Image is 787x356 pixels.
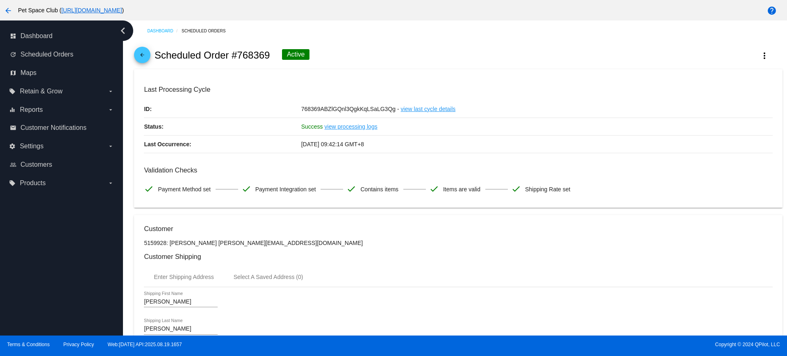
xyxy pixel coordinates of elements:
[20,88,62,95] span: Retain & Grow
[10,161,16,168] i: people_outline
[10,66,114,79] a: map Maps
[429,184,439,194] mat-icon: check
[107,143,114,150] i: arrow_drop_down
[144,240,772,246] p: 5159928: [PERSON_NAME] [PERSON_NAME][EMAIL_ADDRESS][DOMAIN_NAME]
[144,253,772,261] h3: Customer Shipping
[107,88,114,95] i: arrow_drop_down
[10,29,114,43] a: dashboard Dashboard
[241,184,251,194] mat-icon: check
[144,326,218,332] input: Shipping Last Name
[144,100,301,118] p: ID:
[301,123,323,130] span: Success
[144,225,772,233] h3: Customer
[144,136,301,153] p: Last Occurrence:
[116,24,130,37] i: chevron_left
[234,274,303,280] div: Select A Saved Address (0)
[301,106,399,112] span: 768369ABZlGQnl3QgkKqLSaLG3Qg -
[144,166,772,174] h3: Validation Checks
[107,107,114,113] i: arrow_drop_down
[144,299,218,305] input: Shipping First Name
[20,161,52,168] span: Customers
[20,124,86,132] span: Customer Notifications
[144,118,301,135] p: Status:
[325,118,378,135] a: view processing logs
[10,48,114,61] a: update Scheduled Orders
[20,143,43,150] span: Settings
[767,6,777,16] mat-icon: help
[9,107,16,113] i: equalizer
[182,25,233,37] a: Scheduled Orders
[20,32,52,40] span: Dashboard
[20,106,43,113] span: Reports
[9,180,16,186] i: local_offer
[10,51,16,58] i: update
[10,125,16,131] i: email
[9,88,16,95] i: local_offer
[64,342,94,347] a: Privacy Policy
[137,52,147,62] mat-icon: arrow_back
[155,50,270,61] h2: Scheduled Order #768369
[10,33,16,39] i: dashboard
[10,121,114,134] a: email Customer Notifications
[144,184,154,194] mat-icon: check
[9,143,16,150] i: settings
[525,181,571,198] span: Shipping Rate set
[346,184,356,194] mat-icon: check
[154,274,214,280] div: Enter Shipping Address
[282,49,310,60] div: Active
[108,342,182,347] a: Web:[DATE] API:2025.08.19.1657
[158,181,210,198] span: Payment Method set
[20,179,45,187] span: Products
[20,51,73,58] span: Scheduled Orders
[107,180,114,186] i: arrow_drop_down
[255,181,316,198] span: Payment Integration set
[301,141,364,147] span: [DATE] 09:42:14 GMT+8
[61,7,122,14] a: [URL][DOMAIN_NAME]
[360,181,398,198] span: Contains items
[760,51,769,61] mat-icon: more_vert
[20,69,36,77] span: Maps
[511,184,521,194] mat-icon: check
[7,342,50,347] a: Terms & Conditions
[147,25,182,37] a: Dashboard
[10,70,16,76] i: map
[401,100,456,118] a: view last cycle details
[18,7,124,14] span: Pet Space Club ( )
[443,181,480,198] span: Items are valid
[144,86,772,93] h3: Last Processing Cycle
[3,6,13,16] mat-icon: arrow_back
[10,158,114,171] a: people_outline Customers
[400,342,780,347] span: Copyright © 2024 QPilot, LLC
